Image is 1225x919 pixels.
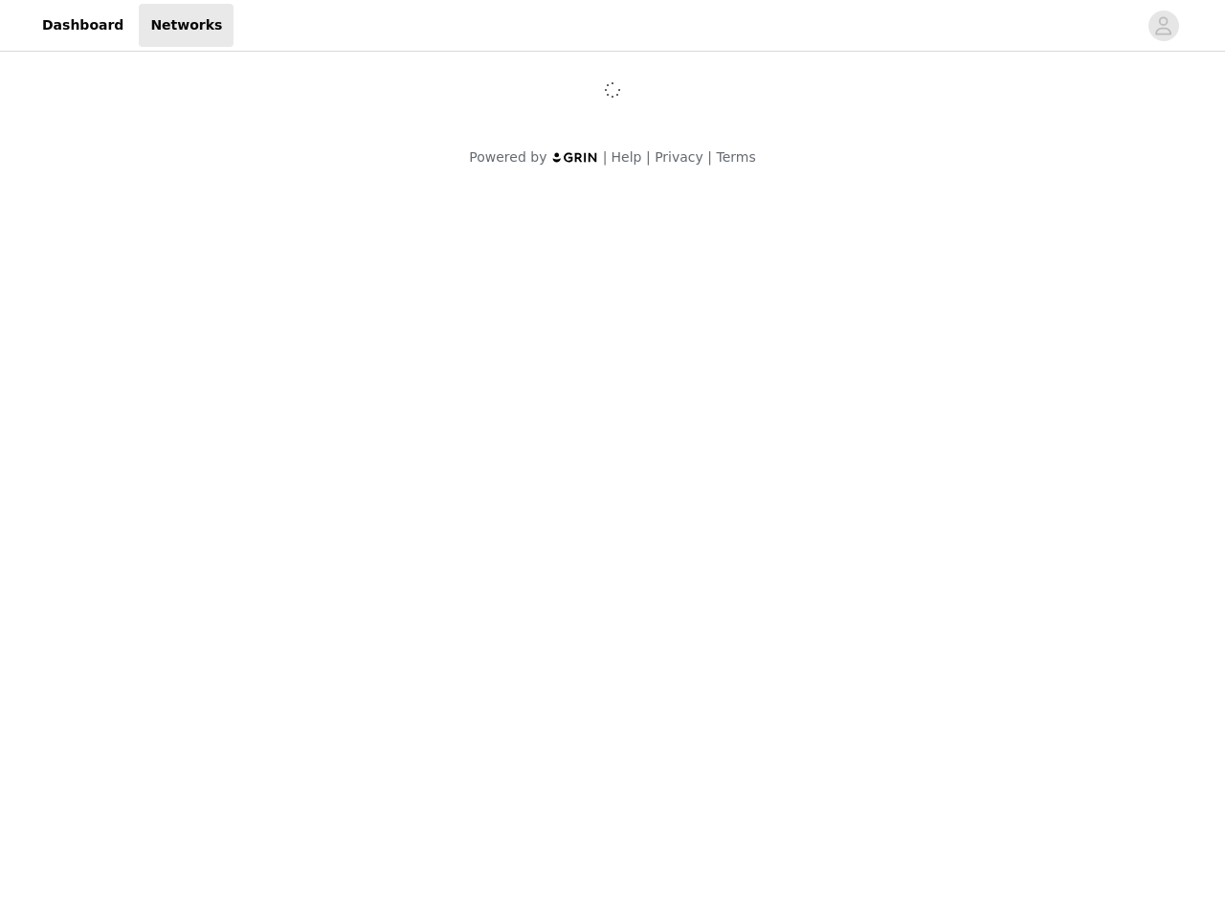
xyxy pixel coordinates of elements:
[551,151,599,164] img: logo
[469,149,546,165] span: Powered by
[707,149,712,165] span: |
[646,149,651,165] span: |
[1154,11,1172,41] div: avatar
[716,149,755,165] a: Terms
[603,149,608,165] span: |
[31,4,135,47] a: Dashboard
[655,149,703,165] a: Privacy
[612,149,642,165] a: Help
[139,4,234,47] a: Networks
